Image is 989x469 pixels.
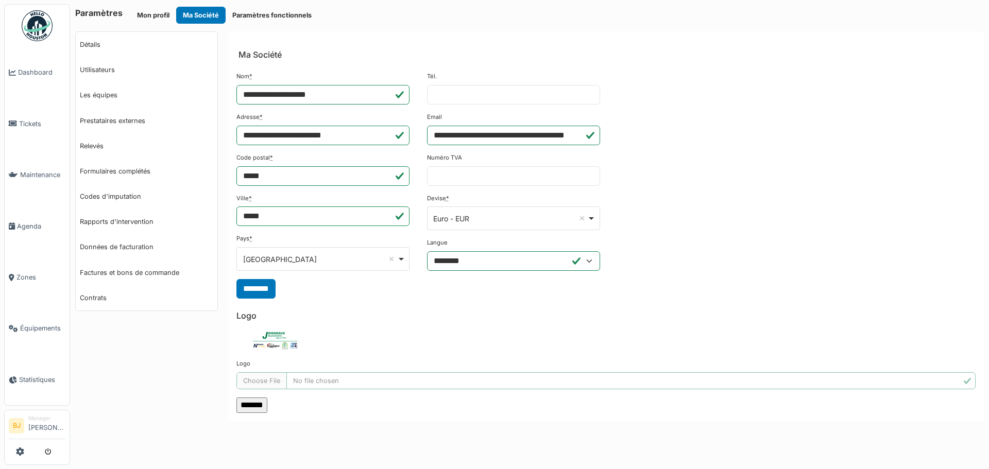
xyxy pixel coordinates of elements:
label: Code postal [236,153,273,162]
label: Numéro TVA [427,153,462,162]
a: Équipements [5,303,70,354]
a: Agenda [5,200,70,251]
h6: Logo [236,311,976,321]
a: Utilisateurs [76,57,217,82]
a: Prestataires externes [76,108,217,133]
li: [PERSON_NAME] [28,414,65,437]
abbr: Requis [270,154,273,161]
a: Statistiques [5,354,70,405]
label: Adresse [236,113,263,121]
label: Ville [236,194,252,203]
a: Factures et bons de commande [76,260,217,285]
abbr: Requis [249,235,252,242]
a: BJ Manager[PERSON_NAME] [9,414,65,439]
a: Détails [76,32,217,57]
a: Les équipes [76,82,217,108]
h6: Paramètres [75,8,123,18]
a: Rapports d'intervention [76,209,217,234]
label: Nom [236,72,252,81]
a: Relevés [76,133,217,159]
div: [GEOGRAPHIC_DATA] [243,254,397,265]
span: Agenda [17,221,65,231]
span: Maintenance [20,170,65,180]
abbr: Requis [249,195,252,202]
button: Remove item: 'EUR' [577,213,587,223]
div: Euro - EUR [433,213,587,224]
h6: Ma Société [238,50,282,60]
span: Statistiques [19,375,65,385]
button: Mon profil [130,7,176,24]
label: Langue [427,238,448,247]
label: Logo [236,359,250,368]
a: Formulaires complétés [76,159,217,184]
img: ybci0zk8bp20oysjkc3sxz4onhyj [236,325,314,359]
abbr: Requis [260,113,263,120]
a: Contrats [76,285,217,310]
span: Dashboard [18,67,65,77]
button: Ma Société [176,7,226,24]
span: Équipements [20,323,65,333]
abbr: Requis [446,195,449,202]
span: Tickets [19,119,65,129]
a: Données de facturation [76,234,217,259]
a: Tickets [5,98,70,149]
li: BJ [9,418,24,433]
label: Email [427,113,442,121]
abbr: Requis [249,73,252,80]
label: Tél. [427,72,437,81]
div: Manager [28,414,65,422]
label: Pays [236,234,252,243]
a: Codes d'imputation [76,184,217,209]
a: Zones [5,252,70,303]
button: Remove item: 'BE' [386,254,397,264]
button: Paramètres fonctionnels [226,7,318,24]
span: Zones [16,272,65,282]
a: Maintenance [5,149,70,200]
label: Devise [427,194,449,203]
img: Badge_color-CXgf-gQk.svg [22,10,53,41]
a: Dashboard [5,47,70,98]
